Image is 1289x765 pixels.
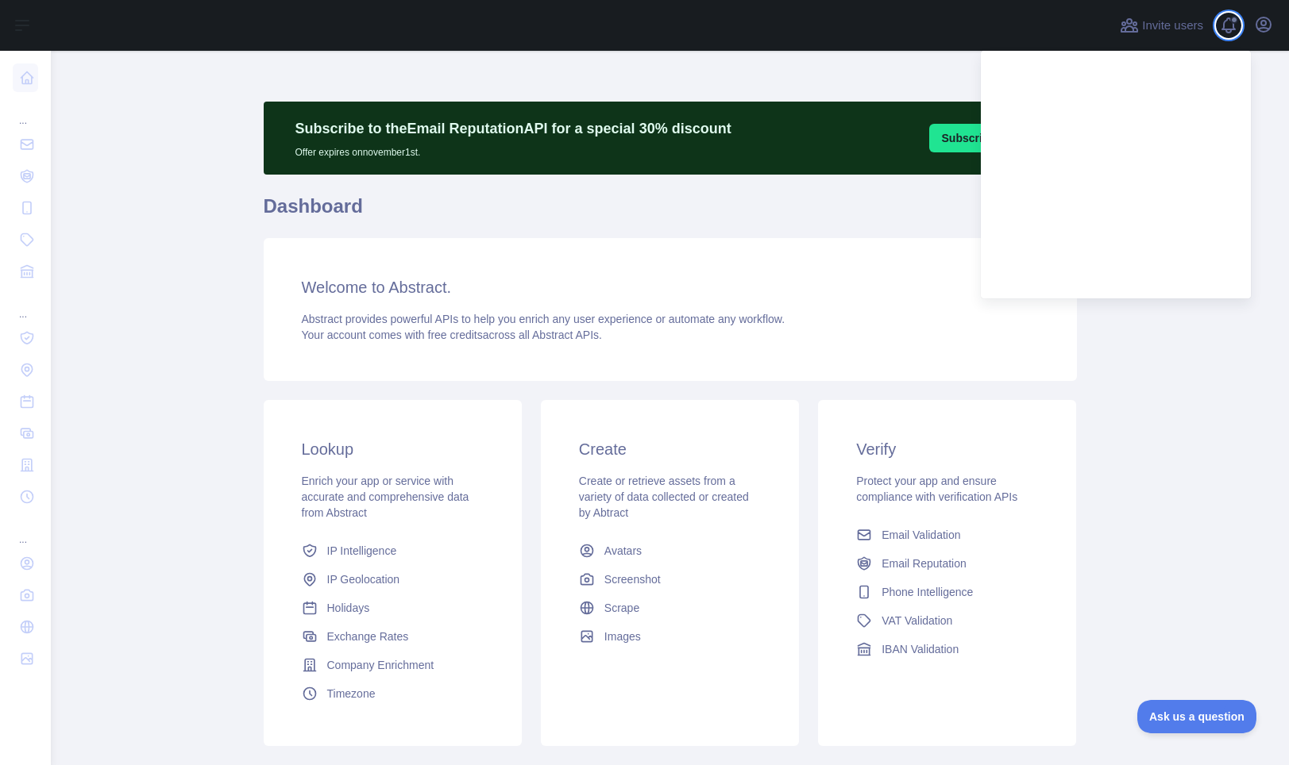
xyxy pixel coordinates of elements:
[13,95,38,127] div: ...
[13,514,38,546] div: ...
[327,600,370,616] span: Holidays
[850,578,1044,606] a: Phone Intelligence
[850,635,1044,663] a: IBAN Validation
[327,543,397,559] span: IP Intelligence
[302,313,785,325] span: Abstract provides powerful APIs to help you enrich any user experience or automate any workflow.
[295,117,731,140] p: Subscribe to the Email Reputation API for a special 30 % discount
[327,571,400,587] span: IP Geolocation
[882,584,973,600] span: Phone Intelligence
[1142,17,1203,35] span: Invite users
[264,194,1077,232] h1: Dashboard
[428,329,483,341] span: free credits
[573,594,767,622] a: Scrape
[295,622,490,651] a: Exchange Rates
[295,594,490,622] a: Holidays
[856,438,1038,460] h3: Verify
[929,124,1048,152] button: Subscribe [DATE]
[327,686,376,702] span: Timezone
[856,475,1017,503] span: Protect your app and ensure compliance with verification APIs
[850,549,1044,578] a: Email Reputation
[295,679,490,708] a: Timezone
[1117,13,1206,38] button: Invite users
[882,527,960,543] span: Email Validation
[579,475,749,519] span: Create or retrieve assets from a variety of data collected or created by Abtract
[295,651,490,679] a: Company Enrichment
[882,555,967,571] span: Email Reputation
[302,276,1039,298] h3: Welcome to Abstract.
[327,629,409,644] span: Exchange Rates
[295,565,490,594] a: IP Geolocation
[295,536,490,565] a: IP Intelligence
[302,438,484,460] h3: Lookup
[302,475,469,519] span: Enrich your app or service with accurate and comprehensive data from Abstract
[850,521,1044,549] a: Email Validation
[604,543,642,559] span: Avatars
[604,571,661,587] span: Screenshot
[573,565,767,594] a: Screenshot
[295,140,731,159] p: Offer expires on november 1st.
[882,641,959,657] span: IBAN Validation
[573,536,767,565] a: Avatars
[604,600,639,616] span: Scrape
[579,438,761,460] h3: Create
[850,606,1044,635] a: VAT Validation
[573,622,767,651] a: Images
[302,329,602,341] span: Your account comes with across all Abstract APIs.
[1137,700,1257,733] iframe: Toggle Customer Support
[882,613,952,629] span: VAT Validation
[13,289,38,321] div: ...
[604,629,641,644] span: Images
[327,657,434,673] span: Company Enrichment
